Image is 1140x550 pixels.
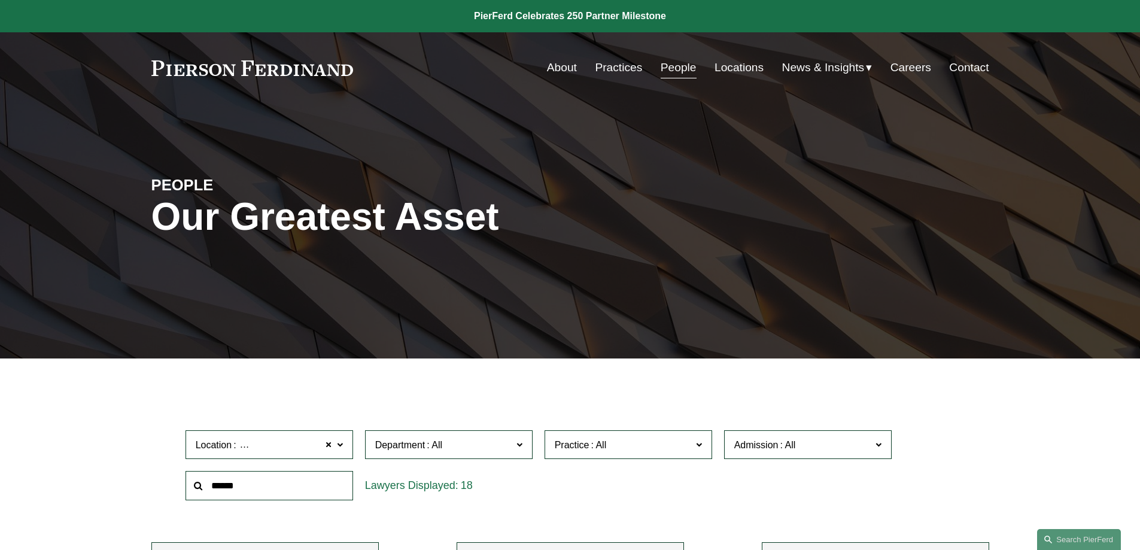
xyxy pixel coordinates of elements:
span: [GEOGRAPHIC_DATA] [238,437,338,453]
a: About [547,56,577,79]
a: People [661,56,697,79]
span: Department [375,440,425,450]
h1: Our Greatest Asset [151,195,710,239]
span: Admission [734,440,779,450]
a: Locations [715,56,764,79]
a: Practices [595,56,642,79]
span: Location [196,440,232,450]
span: Practice [555,440,589,450]
a: Contact [949,56,989,79]
h4: PEOPLE [151,175,361,195]
a: Careers [890,56,931,79]
span: 18 [461,479,473,491]
a: Search this site [1037,529,1121,550]
a: folder dropdown [782,56,873,79]
span: News & Insights [782,57,865,78]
